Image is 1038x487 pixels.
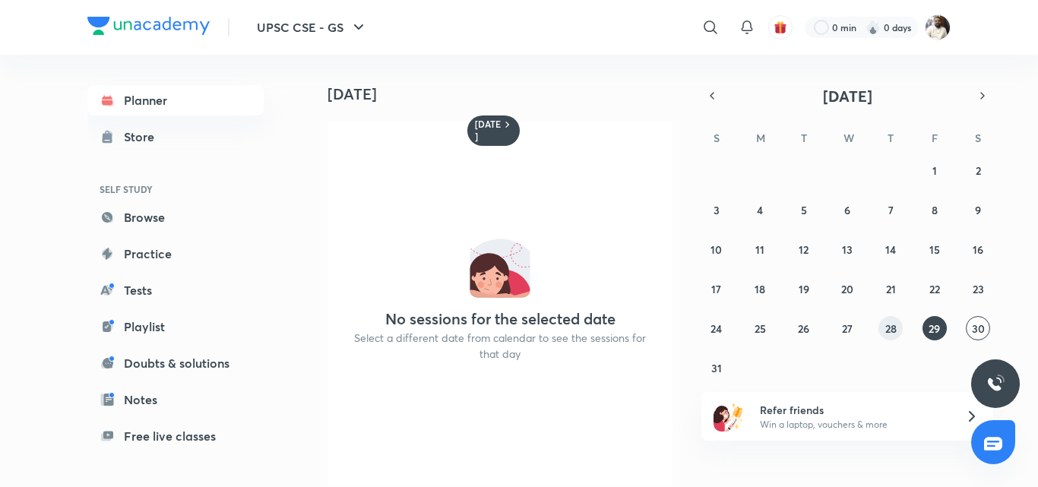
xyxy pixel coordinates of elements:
[704,356,729,380] button: August 31, 2025
[704,316,729,340] button: August 24, 2025
[922,316,947,340] button: August 29, 2025
[798,321,809,336] abbr: August 26, 2025
[792,277,816,301] button: August 19, 2025
[888,131,894,145] abbr: Thursday
[756,131,765,145] abbr: Monday
[972,321,985,336] abbr: August 30, 2025
[87,239,264,269] a: Practice
[760,418,947,432] p: Win a laptop, vouchers & more
[966,198,990,222] button: August 9, 2025
[748,237,772,261] button: August 11, 2025
[774,21,787,34] img: avatar
[878,198,903,222] button: August 7, 2025
[986,375,1005,393] img: ttu
[966,277,990,301] button: August 23, 2025
[87,176,264,202] h6: SELF STUDY
[755,242,764,257] abbr: August 11, 2025
[799,242,809,257] abbr: August 12, 2025
[932,131,938,145] abbr: Friday
[711,361,722,375] abbr: August 31, 2025
[966,316,990,340] button: August 30, 2025
[975,131,981,145] abbr: Saturday
[704,277,729,301] button: August 17, 2025
[346,330,654,362] p: Select a different date from calendar to see the sessions for that day
[801,131,807,145] abbr: Tuesday
[966,158,990,182] button: August 2, 2025
[841,282,853,296] abbr: August 20, 2025
[248,12,377,43] button: UPSC CSE - GS
[878,237,903,261] button: August 14, 2025
[844,203,850,217] abbr: August 6, 2025
[470,237,530,298] img: No events
[87,275,264,305] a: Tests
[714,131,720,145] abbr: Sunday
[760,402,947,418] h6: Refer friends
[885,242,896,257] abbr: August 14, 2025
[929,282,940,296] abbr: August 22, 2025
[768,15,793,40] button: avatar
[835,277,859,301] button: August 20, 2025
[973,242,983,257] abbr: August 16, 2025
[835,237,859,261] button: August 13, 2025
[799,282,809,296] abbr: August 19, 2025
[975,203,981,217] abbr: August 9, 2025
[922,237,947,261] button: August 15, 2025
[932,163,937,178] abbr: August 1, 2025
[704,198,729,222] button: August 3, 2025
[843,131,854,145] abbr: Wednesday
[723,85,972,106] button: [DATE]
[757,203,763,217] abbr: August 4, 2025
[124,128,163,146] div: Store
[748,198,772,222] button: August 4, 2025
[710,242,722,257] abbr: August 10, 2025
[87,17,210,39] a: Company Logo
[925,14,951,40] img: Aditya Aman
[385,310,616,328] h4: No sessions for the selected date
[886,282,896,296] abbr: August 21, 2025
[755,282,765,296] abbr: August 18, 2025
[922,198,947,222] button: August 8, 2025
[87,311,264,342] a: Playlist
[704,237,729,261] button: August 10, 2025
[711,282,721,296] abbr: August 17, 2025
[835,316,859,340] button: August 27, 2025
[929,321,940,336] abbr: August 29, 2025
[929,242,940,257] abbr: August 15, 2025
[87,122,264,152] a: Store
[792,237,816,261] button: August 12, 2025
[87,85,264,115] a: Planner
[748,277,772,301] button: August 18, 2025
[932,203,938,217] abbr: August 8, 2025
[87,384,264,415] a: Notes
[823,86,872,106] span: [DATE]
[842,242,853,257] abbr: August 13, 2025
[328,85,685,103] h4: [DATE]
[87,17,210,35] img: Company Logo
[966,237,990,261] button: August 16, 2025
[710,321,722,336] abbr: August 24, 2025
[922,277,947,301] button: August 22, 2025
[87,348,264,378] a: Doubts & solutions
[866,20,881,35] img: streak
[878,277,903,301] button: August 21, 2025
[878,316,903,340] button: August 28, 2025
[87,421,264,451] a: Free live classes
[835,198,859,222] button: August 6, 2025
[973,282,984,296] abbr: August 23, 2025
[755,321,766,336] abbr: August 25, 2025
[976,163,981,178] abbr: August 2, 2025
[748,316,772,340] button: August 25, 2025
[888,203,894,217] abbr: August 7, 2025
[885,321,897,336] abbr: August 28, 2025
[842,321,853,336] abbr: August 27, 2025
[801,203,807,217] abbr: August 5, 2025
[87,202,264,232] a: Browse
[475,119,502,143] h6: [DATE]
[922,158,947,182] button: August 1, 2025
[714,203,720,217] abbr: August 3, 2025
[792,316,816,340] button: August 26, 2025
[792,198,816,222] button: August 5, 2025
[714,401,744,432] img: referral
